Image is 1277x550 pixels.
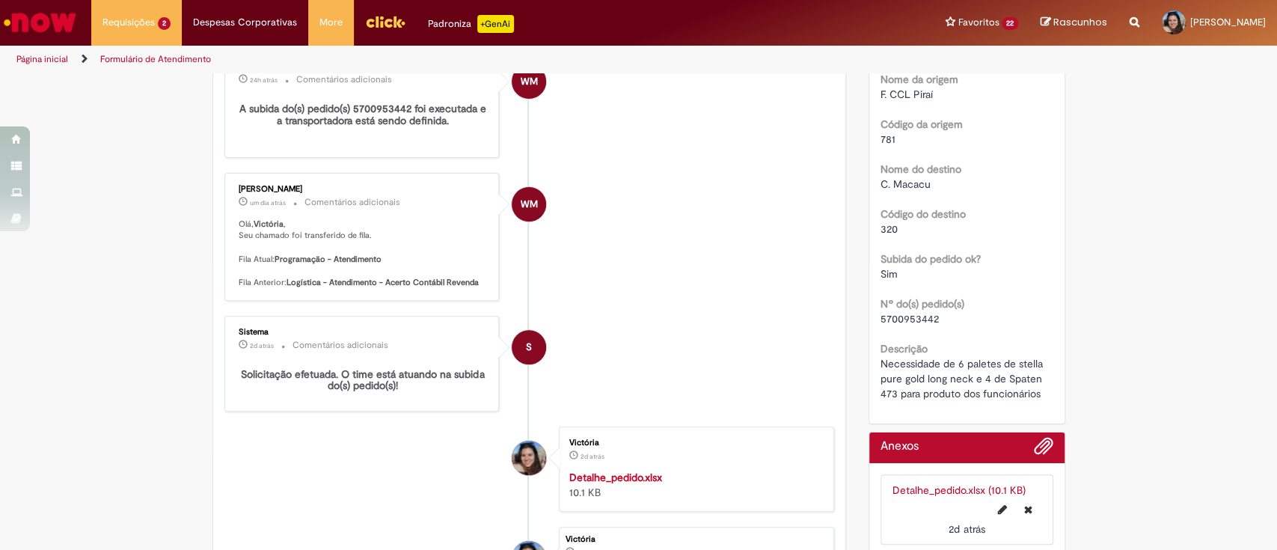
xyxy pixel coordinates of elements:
[477,15,514,33] p: +GenAi
[881,312,939,326] span: 5700953442
[949,522,984,536] time: 25/09/2025 15:00:40
[881,267,898,281] span: Sim
[11,46,840,73] ul: Trilhas de página
[526,329,532,365] span: S
[881,342,928,355] b: Descrição
[1,7,79,37] img: ServiceNow
[275,254,382,265] b: Programação - Atendimento
[881,132,895,146] span: 781
[250,198,286,207] time: 26/09/2025 08:52:50
[949,522,984,536] span: 2d atrás
[1041,16,1107,30] a: Rascunhos
[239,219,488,289] p: Olá, , Seu chamado foi transferido de fila. Fila Atual: Fila Anterior:
[512,187,546,221] div: Wendel Mantovani
[1015,498,1041,522] button: Excluir Detalhe_pedido.xlsx
[239,102,489,126] b: A subida do(s) pedido(s) 5700953442 foi executada e a transportadora está sendo definida.
[250,76,278,85] time: 26/09/2025 15:02:32
[1034,436,1053,463] button: Adicionar anexos
[881,222,898,236] span: 320
[881,117,963,131] b: Código da origem
[581,452,604,461] time: 25/09/2025 15:00:40
[512,441,546,475] div: Victória
[569,470,818,500] div: 10.1 KB
[512,64,546,99] div: Wendel Mantovani
[521,64,538,100] span: WM
[881,162,961,176] b: Nome do destino
[193,15,297,30] span: Despesas Corporativas
[1053,15,1107,29] span: Rascunhos
[881,440,919,453] h2: Anexos
[287,277,479,288] b: Logística - Atendimento - Acerto Contábil Revenda
[250,341,274,350] time: 25/09/2025 15:00:48
[881,207,966,221] b: Código do destino
[239,185,488,194] div: [PERSON_NAME]
[296,73,392,86] small: Comentários adicionais
[250,341,274,350] span: 2d atrás
[241,367,487,392] b: Solicitação efetuada. O time está atuando na subida do(s) pedido(s)!
[881,357,1046,400] span: Necessidade de 6 paletes de stella pure gold long neck e 4 de Spaten 473 para produto dos funcion...
[365,10,405,33] img: click_logo_yellow_360x200.png
[102,15,155,30] span: Requisições
[293,339,388,352] small: Comentários adicionais
[239,328,488,337] div: Sistema
[881,73,958,86] b: Nome da origem
[881,297,964,311] b: Nº do(s) pedido(s)
[569,471,662,484] a: Detalhe_pedido.xlsx
[158,17,171,30] span: 2
[521,186,538,222] span: WM
[569,439,818,447] div: Victória
[1190,16,1266,28] span: [PERSON_NAME]
[881,252,981,266] b: Subida do pedido ok?
[100,53,211,65] a: Formulário de Atendimento
[1002,17,1018,30] span: 22
[881,177,931,191] span: C. Macacu
[581,452,604,461] span: 2d atrás
[304,196,400,209] small: Comentários adicionais
[250,76,278,85] span: 24h atrás
[566,535,826,544] div: Victória
[254,219,284,230] b: Victória
[250,198,286,207] span: um dia atrás
[892,483,1026,497] a: Detalhe_pedido.xlsx (10.1 KB)
[428,15,514,33] div: Padroniza
[958,15,999,30] span: Favoritos
[512,330,546,364] div: System
[16,53,68,65] a: Página inicial
[881,88,933,101] span: F. CCL Piraí
[319,15,343,30] span: More
[989,498,1016,522] button: Editar nome de arquivo Detalhe_pedido.xlsx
